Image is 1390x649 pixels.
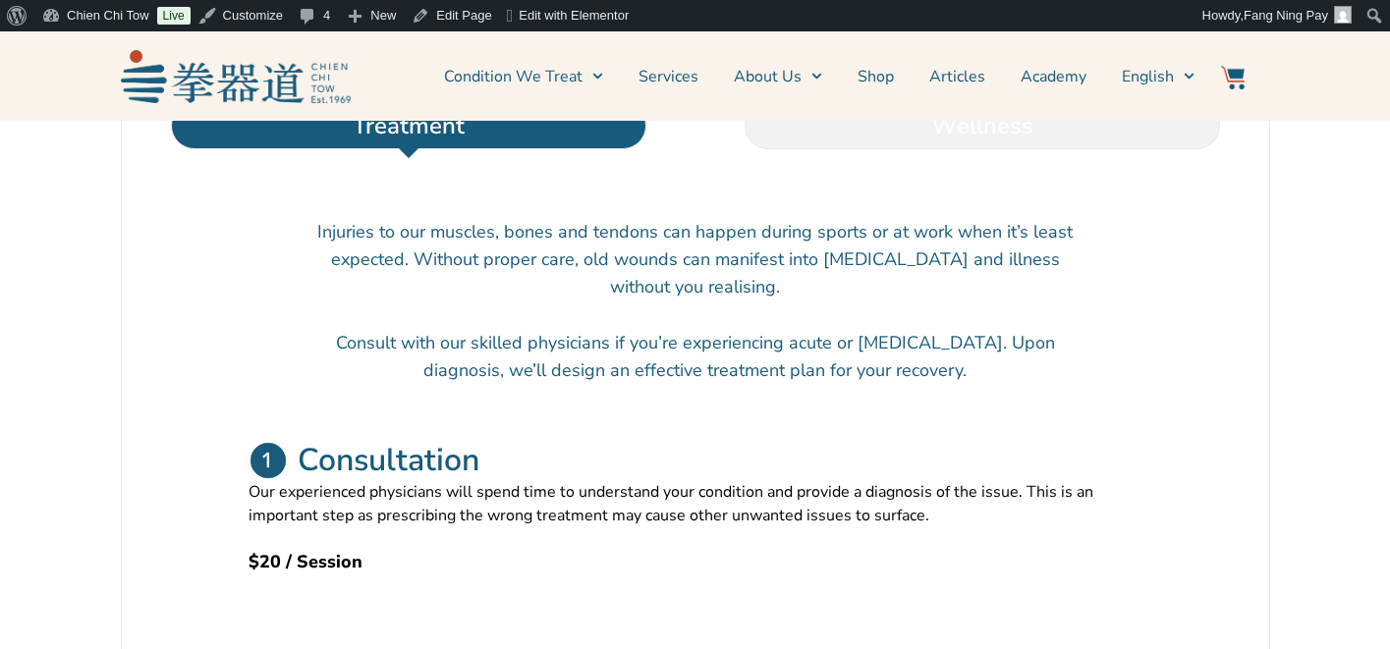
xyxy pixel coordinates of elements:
a: Academy [1021,52,1086,101]
a: Services [639,52,698,101]
a: About Us [734,52,822,101]
nav: Menu [361,52,1195,101]
a: English [1122,52,1195,101]
a: Condition We Treat [444,52,603,101]
a: Shop [858,52,894,101]
h2: Consultation [298,441,479,480]
span: Fang Ning Pay [1244,8,1328,23]
p: Our experienced physicians will spend time to understand your condition and provide a diagnosis o... [249,480,1142,527]
h2: $20 / Session [249,548,1142,575]
p: Consult with our skilled physicians if you’re experiencing acute or [MEDICAL_DATA]. Upon diagnosi... [317,329,1074,384]
a: Articles [929,52,985,101]
span: Edit with Elementor [519,8,629,23]
img: Website Icon-03 [1221,66,1245,89]
a: Live [157,7,191,25]
span: English [1122,65,1174,88]
p: Injuries to our muscles, bones and tendons can happen during sports or at work when it’s least ex... [317,218,1074,300]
